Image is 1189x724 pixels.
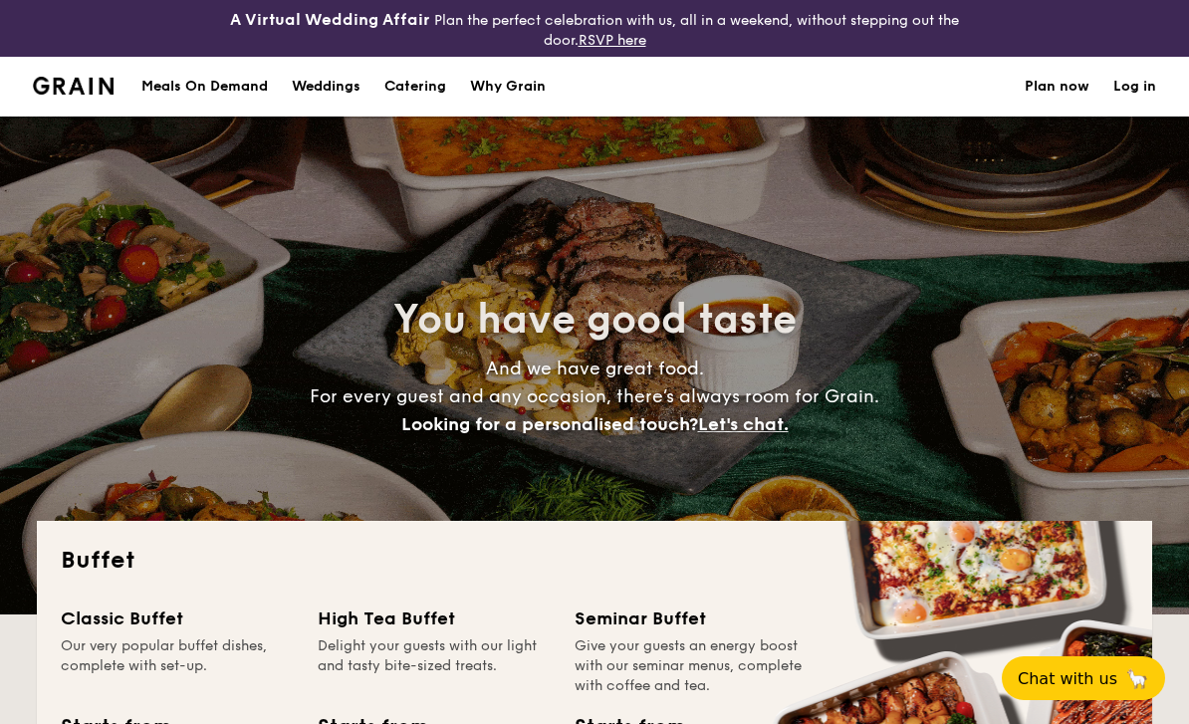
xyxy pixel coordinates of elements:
[579,32,646,49] a: RSVP here
[1113,57,1156,117] a: Log in
[61,545,1128,577] h2: Buffet
[318,604,551,632] div: High Tea Buffet
[310,358,879,435] span: And we have great food. For every guest and any occasion, there’s always room for Grain.
[372,57,458,117] a: Catering
[401,413,698,435] span: Looking for a personalised touch?
[33,77,114,95] a: Logotype
[575,636,808,696] div: Give your guests an energy boost with our seminar menus, complete with coffee and tea.
[575,604,808,632] div: Seminar Buffet
[198,8,991,49] div: Plan the perfect celebration with us, all in a weekend, without stepping out the door.
[318,636,551,696] div: Delight your guests with our light and tasty bite-sized treats.
[61,604,294,632] div: Classic Buffet
[470,57,546,117] div: Why Grain
[129,57,280,117] a: Meals On Demand
[33,77,114,95] img: Grain
[230,8,430,32] h4: A Virtual Wedding Affair
[1002,656,1165,700] button: Chat with us🦙
[698,413,789,435] span: Let's chat.
[141,57,268,117] div: Meals On Demand
[61,636,294,696] div: Our very popular buffet dishes, complete with set-up.
[1125,667,1149,690] span: 🦙
[393,296,797,344] span: You have good taste
[292,57,360,117] div: Weddings
[1025,57,1089,117] a: Plan now
[384,57,446,117] h1: Catering
[458,57,558,117] a: Why Grain
[1018,669,1117,688] span: Chat with us
[280,57,372,117] a: Weddings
